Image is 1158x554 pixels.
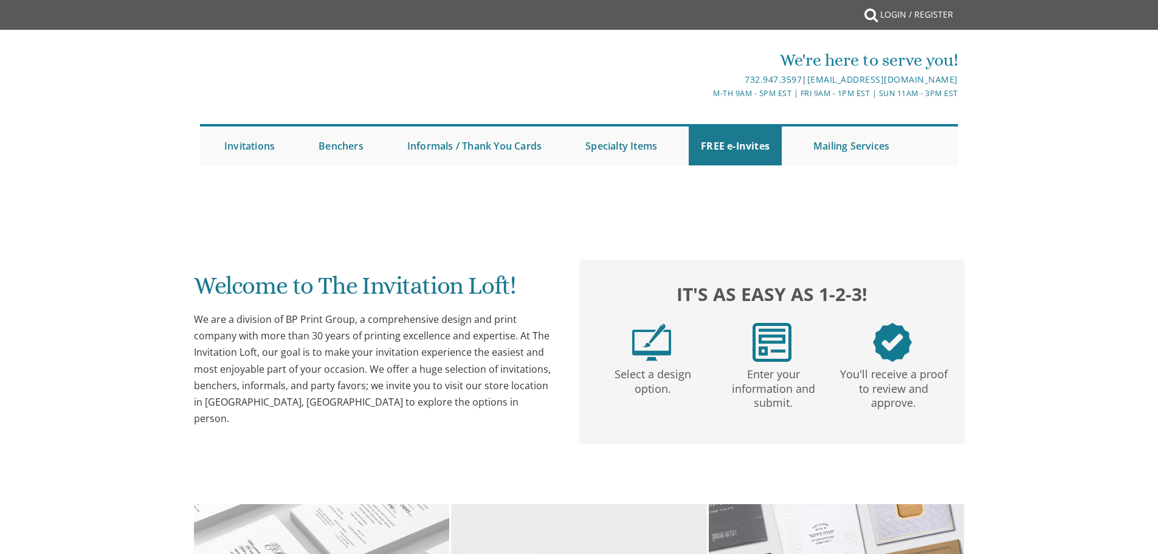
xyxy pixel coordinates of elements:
a: FREE e-Invites [689,126,782,165]
img: step2.png [753,323,791,362]
a: Mailing Services [801,126,901,165]
img: step3.png [873,323,912,362]
p: Enter your information and submit. [715,362,831,410]
h2: It's as easy as 1-2-3! [591,280,953,308]
p: You'll receive a proof to review and approve. [836,362,951,410]
a: [EMAIL_ADDRESS][DOMAIN_NAME] [807,74,958,85]
a: Specialty Items [573,126,669,165]
div: We're here to serve you! [453,48,958,72]
div: M-Th 9am - 5pm EST | Fri 9am - 1pm EST | Sun 11am - 3pm EST [453,87,958,100]
div: We are a division of BP Print Group, a comprehensive design and print company with more than 30 y... [194,311,555,427]
h1: Welcome to The Invitation Loft! [194,272,555,308]
img: step1.png [632,323,671,362]
a: Invitations [212,126,287,165]
a: 732.947.3597 [745,74,802,85]
a: Informals / Thank You Cards [395,126,554,165]
p: Select a design option. [595,362,711,396]
div: | [453,72,958,87]
a: Benchers [306,126,376,165]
